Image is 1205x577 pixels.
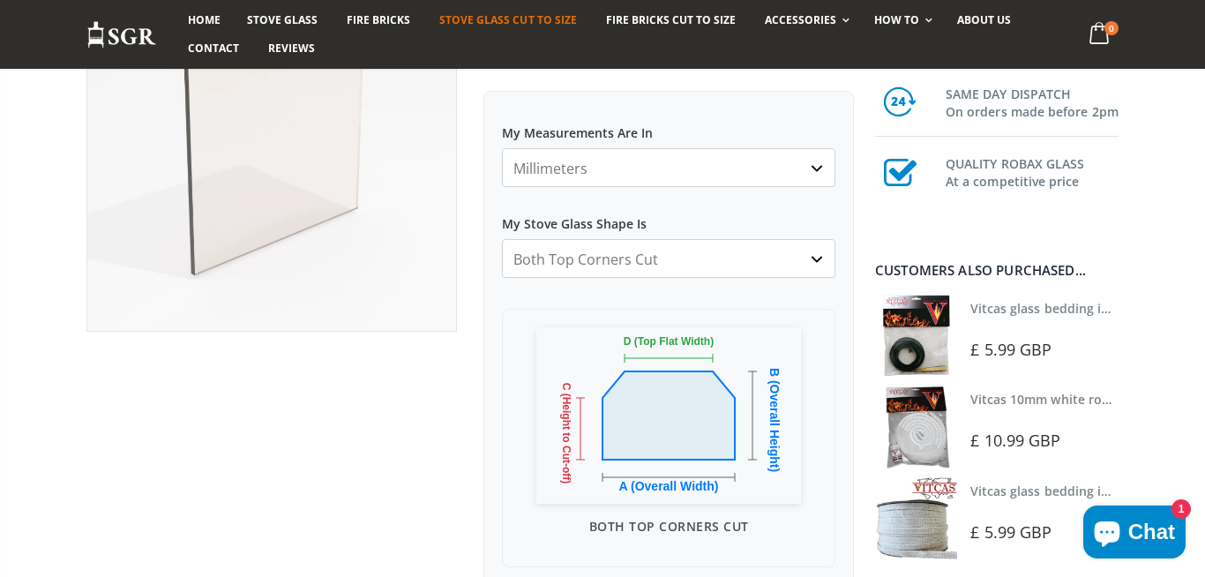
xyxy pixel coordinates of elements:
a: Home [175,6,234,34]
img: Vitcas white rope, glue and gloves kit 10mm [875,386,957,468]
span: How To [874,12,919,27]
span: Fire Bricks [347,12,410,27]
div: Customers also purchased... [875,264,1119,277]
label: My Stove Glass Shape Is [502,200,835,232]
span: £ 5.99 GBP [970,339,1052,360]
span: About us [957,12,1011,27]
a: Fire Bricks Cut To Size [593,6,749,34]
span: Home [188,12,221,27]
a: Contact [175,34,252,63]
a: Stove Glass Cut To Size [426,6,589,34]
span: Fire Bricks Cut To Size [606,12,736,27]
img: Vitcas stove glass bedding in tape [875,477,957,559]
h3: SAME DAY DISPATCH On orders made before 2pm [946,82,1119,121]
span: Contact [188,41,239,56]
h3: QUALITY ROBAX GLASS At a competitive price [946,152,1119,191]
a: How To [861,6,941,34]
p: Both Top Corners Cut [520,517,817,536]
img: Vitcas stove glass bedding in tape [875,295,957,377]
img: Both Top Corners Cut [536,327,801,504]
span: £ 10.99 GBP [970,430,1060,451]
inbox-online-store-chat: Shopify online store chat [1078,506,1191,563]
label: My Measurements Are In [502,109,835,141]
a: 0 [1082,18,1119,52]
a: Reviews [255,34,328,63]
a: Stove Glass [234,6,331,34]
span: 0 [1104,21,1119,35]
a: About us [944,6,1024,34]
span: Stove Glass Cut To Size [439,12,576,27]
span: £ 5.99 GBP [970,521,1052,543]
img: Stove Glass Replacement [86,20,157,49]
a: Accessories [752,6,858,34]
span: Accessories [765,12,836,27]
span: Stove Glass [247,12,318,27]
a: Fire Bricks [333,6,423,34]
span: Reviews [268,41,315,56]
